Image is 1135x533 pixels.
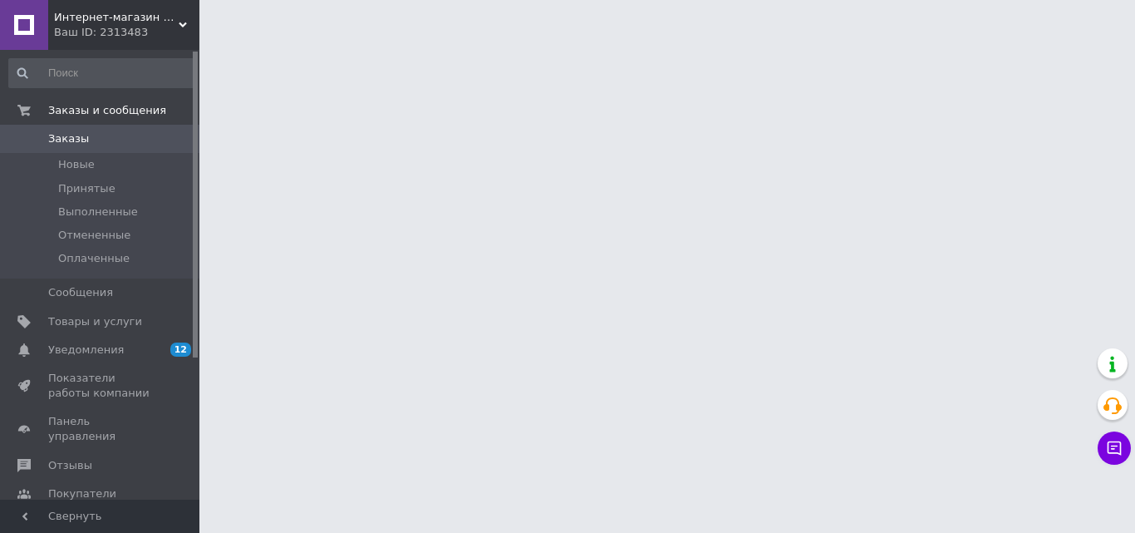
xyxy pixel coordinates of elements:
span: Отзывы [48,458,92,473]
span: Выполненные [58,205,138,220]
span: Показатели работы компании [48,371,154,401]
span: 12 [170,343,191,357]
span: Заказы и сообщения [48,103,166,118]
span: Панель управления [48,414,154,444]
span: Отмененные [58,228,130,243]
span: Сообщения [48,285,113,300]
span: Принятые [58,181,115,196]
span: Оплаченные [58,251,130,266]
span: Уведомления [48,343,124,358]
span: Заказы [48,131,89,146]
button: Чат с покупателем [1098,432,1131,465]
span: Новые [58,157,95,172]
span: Товары и услуги [48,314,142,329]
span: Покупатели [48,486,116,501]
input: Поиск [8,58,196,88]
span: Интернет-магазин "Suitcase" [54,10,179,25]
div: Ваш ID: 2313483 [54,25,199,40]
